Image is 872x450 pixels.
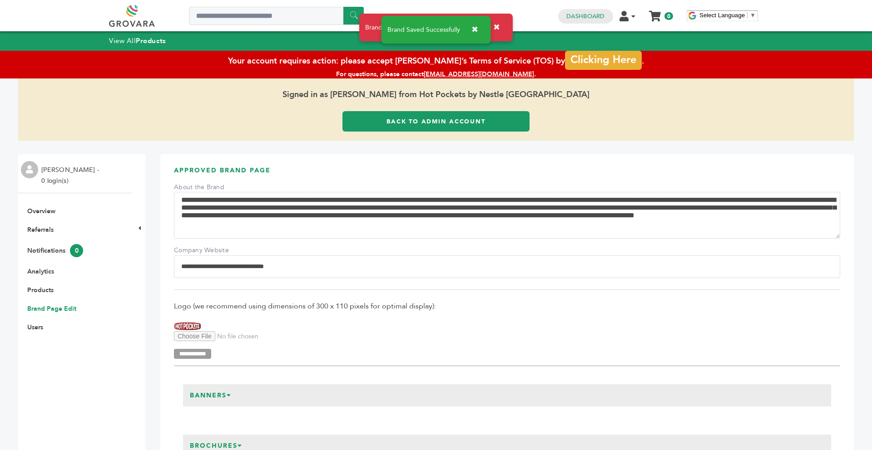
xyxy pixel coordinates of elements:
h3: Banners [183,384,238,407]
a: Clicking Here [565,51,641,70]
a: View AllProducts [109,36,166,45]
a: Select Language​ [699,12,756,19]
a: Dashboard [566,12,604,20]
img: Hot Pockets by Nestle USA [174,321,201,331]
a: My Cart [650,8,660,18]
span: 0 [664,12,673,20]
label: About the Brand [174,183,238,192]
li: [PERSON_NAME] - 0 login(s) [41,165,101,186]
a: [EMAIL_ADDRESS][DOMAIN_NAME] [424,70,534,78]
a: Referrals [27,225,54,234]
a: Users [27,323,43,332]
a: Back to Admin Account [342,111,530,132]
span: Logo (we recommend using dimensions of 300 x 110 pixels for optimal display): [174,301,840,311]
span: Signed in as [PERSON_NAME] from Hot Pockets by Nestle [GEOGRAPHIC_DATA] [18,78,854,111]
span: 0 [70,244,83,257]
span: Select Language [699,12,745,19]
a: Products [27,286,54,294]
button: ✖ [465,20,485,39]
label: Company Website [174,246,238,255]
span: ▼ [750,12,756,19]
span: Brand Page Edits Approved Successfully [365,23,482,32]
h3: APPROVED BRAND PAGE [174,166,840,182]
a: Brand Page Edit [27,304,76,313]
strong: Products [136,36,166,45]
img: profile.png [21,161,38,178]
span: Brand Saved Successfully [387,27,460,33]
a: Notifications0 [27,246,83,255]
button: ✖ [486,18,507,37]
input: Search a product or brand... [189,7,364,25]
a: Analytics [27,267,54,276]
a: Overview [27,207,55,215]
